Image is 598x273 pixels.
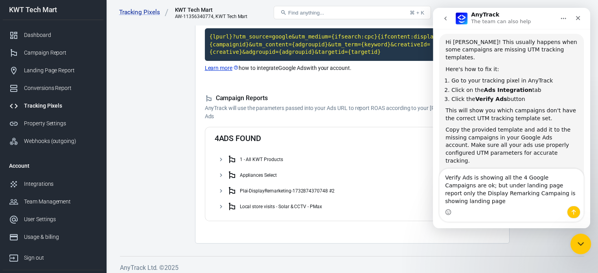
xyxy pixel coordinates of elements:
[274,6,431,19] button: Find anything...⌘ + K
[3,156,103,175] li: Account
[24,215,97,224] div: User Settings
[205,94,500,103] h5: Campaign Reports
[240,188,335,194] div: Plai-DisplayRemarketing-1732874370748 #2
[24,31,97,39] div: Dashboard
[3,228,103,246] a: Usage & billing
[3,175,103,193] a: Integrations
[3,26,103,44] a: Dashboard
[175,6,247,14] div: KWT Tech Mart
[240,172,277,178] div: Appliances Select
[120,263,584,273] h6: AnyTrack Ltd. © 2025
[205,64,500,72] p: how to integrate Google Ads with your account.
[24,66,97,75] div: Landing Page Report
[3,62,103,79] a: Landing Page Report
[3,132,103,150] a: Webhooks (outgoing)
[3,115,103,132] a: Property Settings
[205,64,239,72] a: Learn more
[24,84,97,92] div: Conversions Report
[3,79,103,97] a: Conversions Report
[240,157,283,162] div: 1 - All KWT Products
[24,180,97,188] div: Integrations
[205,28,500,61] code: Click to copy
[24,102,97,110] div: Tracking Pixels
[3,193,103,211] a: Team Management
[205,104,500,121] p: AnyTrack will use the parameters passed into your Ads URL to report ROAS according to your [PERSO...
[3,246,103,267] a: Sign out
[24,119,97,128] div: Property Settings
[240,204,322,209] div: Local store visits - Solar & CCTV - PMax
[410,10,424,16] div: ⌘ + K
[175,14,247,19] div: AW-11356340774, KWT Tech Mart
[215,134,261,146] h4: 4 ads found
[3,211,103,228] a: User Settings
[3,6,103,13] div: KWT Tech Mart
[3,97,103,115] a: Tracking Pixels
[24,198,97,206] div: Team Management
[24,254,97,262] div: Sign out
[24,233,97,241] div: Usage & billing
[24,49,97,57] div: Campaign Report
[573,3,592,22] a: Sign out
[570,234,591,255] iframe: Intercom live chat
[288,10,324,16] span: Find anything...
[24,137,97,145] div: Webhooks (outgoing)
[433,8,590,228] iframe: Intercom live chat
[119,8,169,16] a: Tracking Pixels
[3,44,103,62] a: Campaign Report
